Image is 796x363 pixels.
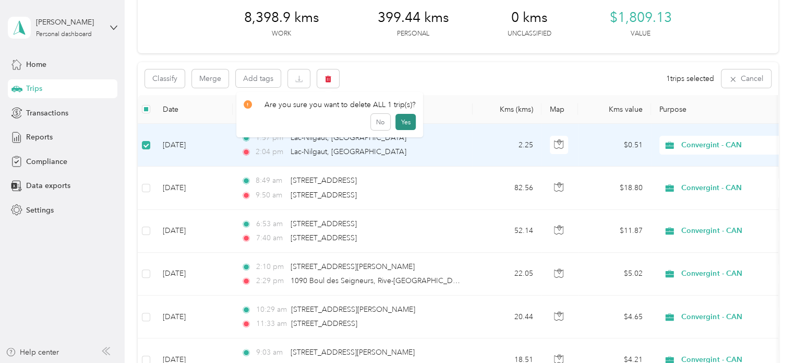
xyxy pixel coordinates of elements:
[272,29,291,39] p: Work
[233,95,473,124] th: Locations
[578,253,651,296] td: $5.02
[154,296,233,338] td: [DATE]
[508,29,551,39] p: Unclassified
[244,99,416,110] div: Are you sure you want to delete ALL 1 trip(s)?
[473,167,541,209] td: 82.56
[291,305,415,314] span: [STREET_ADDRESS][PERSON_NAME]
[236,69,281,87] button: Add tags
[256,304,286,315] span: 10:29 am
[578,95,651,124] th: Kms value
[256,146,285,158] span: 2:04 pm
[681,311,777,323] span: Convergint - CAN
[473,296,541,338] td: 20.44
[26,180,70,191] span: Data exports
[578,210,651,253] td: $11.87
[666,73,714,84] span: 1 trips selected
[473,124,541,167] td: 2.25
[154,167,233,209] td: [DATE]
[541,95,578,124] th: Map
[291,219,357,228] span: [STREET_ADDRESS]
[256,261,285,273] span: 2:10 pm
[256,232,285,244] span: 7:40 am
[154,210,233,253] td: [DATE]
[511,9,548,26] span: 0 kms
[256,275,285,287] span: 2:29 pm
[256,132,285,144] span: 1:57 pm
[291,133,406,142] span: Lac-Nilgaut, [GEOGRAPHIC_DATA]
[26,108,68,119] span: Transactions
[473,95,541,124] th: Kms (kms)
[378,9,449,26] span: 399.44 kms
[291,319,357,328] span: [STREET_ADDRESS]
[395,114,416,131] button: Yes
[291,191,357,200] span: [STREET_ADDRESS]
[397,29,429,39] p: Personal
[371,114,390,131] button: No
[192,69,228,88] button: Merge
[36,17,101,28] div: [PERSON_NAME]
[681,182,777,194] span: Convergint - CAN
[6,347,59,358] button: Help center
[631,29,650,39] p: Value
[26,205,54,216] span: Settings
[26,132,53,143] span: Reports
[256,318,286,330] span: 11:33 am
[721,69,771,88] button: Cancel
[291,276,627,285] span: 1090 Boul des Seigneurs, Rive-[GEOGRAPHIC_DATA], [GEOGRAPHIC_DATA], [GEOGRAPHIC_DATA]
[256,347,285,358] span: 9:03 am
[681,139,777,151] span: Convergint - CAN
[738,305,796,363] iframe: Everlance-gr Chat Button Frame
[578,167,651,209] td: $18.80
[154,124,233,167] td: [DATE]
[154,95,233,124] th: Date
[578,296,651,338] td: $4.65
[26,156,67,167] span: Compliance
[256,175,285,186] span: 8:49 am
[681,225,777,237] span: Convergint - CAN
[473,210,541,253] td: 52.14
[610,9,672,26] span: $1,809.13
[291,176,357,185] span: [STREET_ADDRESS]
[244,9,319,26] span: 8,398.9 kms
[681,268,777,279] span: Convergint - CAN
[578,124,651,167] td: $0.51
[291,348,415,357] span: [STREET_ADDRESS][PERSON_NAME]
[473,253,541,296] td: 22.05
[26,83,42,94] span: Trips
[291,147,406,156] span: Lac-Nilgaut, [GEOGRAPHIC_DATA]
[256,218,285,230] span: 6:53 am
[291,262,415,271] span: [STREET_ADDRESS][PERSON_NAME]
[36,31,92,38] div: Personal dashboard
[26,59,46,70] span: Home
[256,190,285,201] span: 9:50 am
[291,233,357,242] span: [STREET_ADDRESS]
[154,253,233,296] td: [DATE]
[145,69,185,88] button: Classify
